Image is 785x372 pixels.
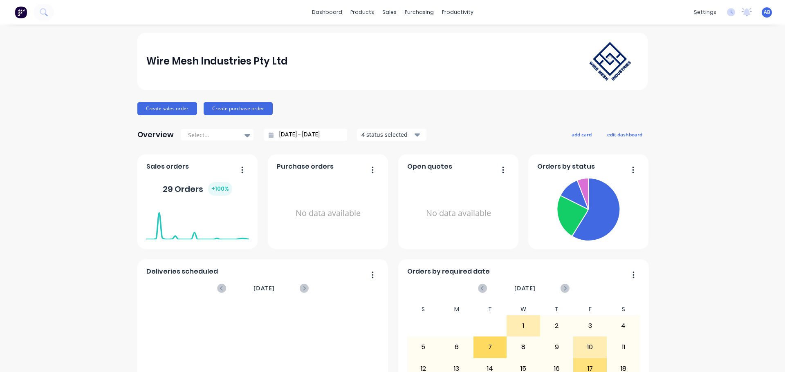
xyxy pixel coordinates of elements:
[581,34,639,89] img: Wire Mesh Industries Pty Ltd
[208,182,232,196] div: + 100 %
[537,162,595,172] span: Orders by status
[407,162,452,172] span: Open quotes
[574,316,606,336] div: 3
[573,303,607,315] div: F
[540,303,574,315] div: T
[690,6,720,18] div: settings
[440,337,473,357] div: 6
[407,267,490,276] span: Orders by required date
[607,303,640,315] div: S
[163,182,232,196] div: 29 Orders
[507,337,540,357] div: 8
[764,9,770,16] span: AB
[541,316,573,336] div: 2
[277,162,334,172] span: Purchase orders
[137,102,197,115] button: Create sales order
[146,53,288,69] div: Wire Mesh Industries Pty Ltd
[438,6,478,18] div: productivity
[146,162,189,172] span: Sales orders
[407,303,440,315] div: S
[346,6,378,18] div: products
[507,303,540,315] div: W
[407,337,440,357] div: 5
[602,129,648,140] button: edit dashboard
[253,284,275,293] span: [DATE]
[204,102,273,115] button: Create purchase order
[473,303,507,315] div: T
[361,130,413,139] div: 4 status selected
[378,6,401,18] div: sales
[574,337,606,357] div: 10
[308,6,346,18] a: dashboard
[137,127,174,143] div: Overview
[507,316,540,336] div: 1
[474,337,507,357] div: 7
[401,6,438,18] div: purchasing
[407,175,510,252] div: No data available
[514,284,536,293] span: [DATE]
[607,316,640,336] div: 4
[566,129,597,140] button: add card
[15,6,27,18] img: Factory
[607,337,640,357] div: 11
[357,129,426,141] button: 4 status selected
[541,337,573,357] div: 9
[277,175,379,252] div: No data available
[440,303,473,315] div: M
